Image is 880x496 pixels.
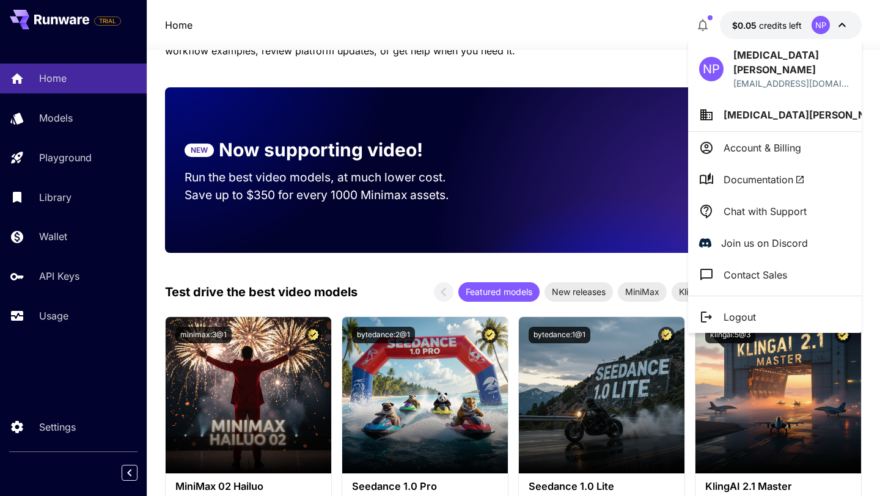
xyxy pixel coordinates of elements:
p: [EMAIL_ADDRESS][DOMAIN_NAME] [733,77,851,90]
div: NP [699,57,724,81]
p: Account & Billing [724,140,801,155]
button: [MEDICAL_DATA][PERSON_NAME] [688,98,862,131]
p: Chat with Support [724,204,807,219]
p: Logout [724,310,756,324]
div: podvys20@gmail.com [733,77,851,90]
p: Contact Sales [724,268,787,282]
p: Join us on Discord [721,236,808,250]
span: Documentation [724,172,805,187]
p: [MEDICAL_DATA][PERSON_NAME] [733,48,851,77]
